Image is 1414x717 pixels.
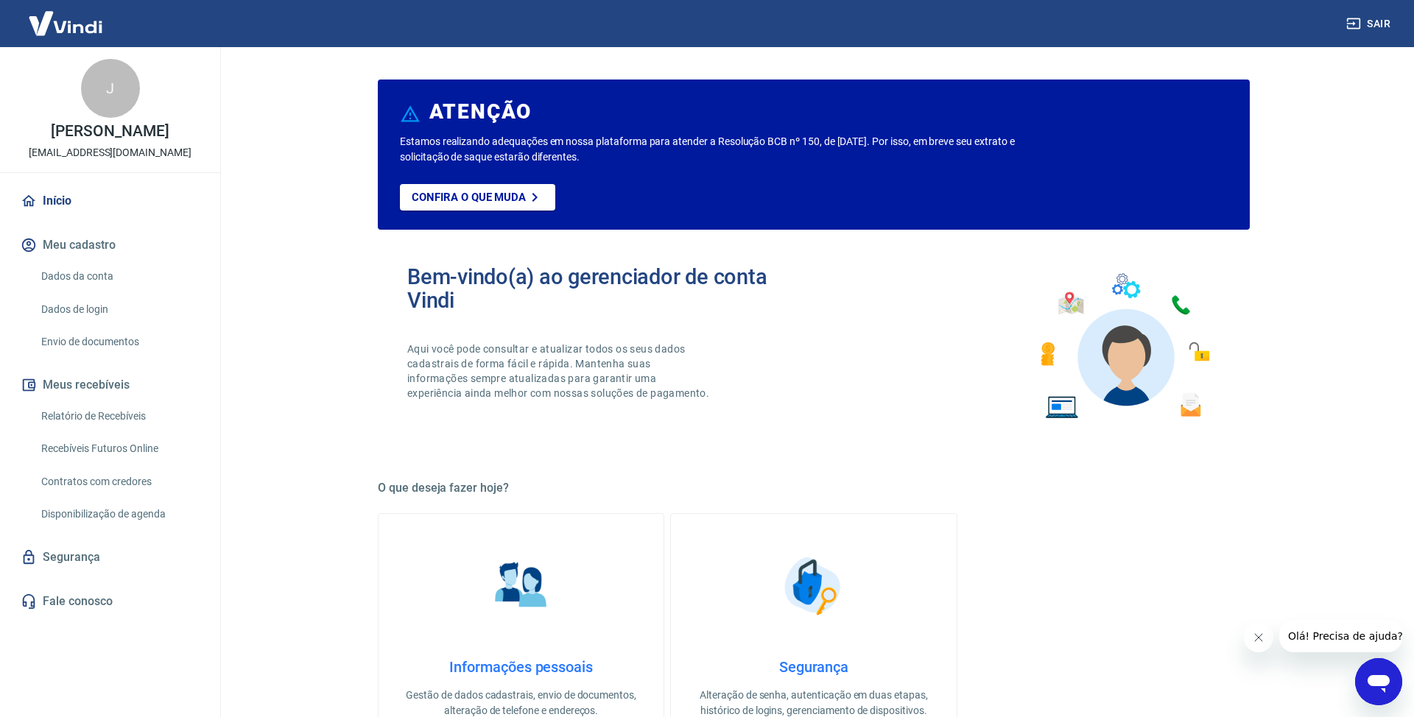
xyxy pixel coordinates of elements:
img: Informações pessoais [485,549,558,623]
a: Contratos com credores [35,467,203,497]
a: Confira o que muda [400,184,555,211]
a: Início [18,185,203,217]
p: Confira o que muda [412,191,526,204]
iframe: Mensagem da empresa [1279,620,1402,652]
p: [PERSON_NAME] [51,124,169,139]
a: Recebíveis Futuros Online [35,434,203,464]
a: Dados de login [35,294,203,325]
div: J [81,59,140,118]
p: [EMAIL_ADDRESS][DOMAIN_NAME] [29,145,191,160]
a: Envio de documentos [35,327,203,357]
img: Segurança [777,549,851,623]
a: Fale conosco [18,585,203,618]
button: Sair [1343,10,1396,38]
img: Vindi [18,1,113,46]
p: Estamos realizando adequações em nossa plataforma para atender a Resolução BCB nº 150, de [DATE].... [400,134,1062,165]
a: Dados da conta [35,261,203,292]
button: Meus recebíveis [18,369,203,401]
iframe: Botão para abrir a janela de mensagens [1355,658,1402,705]
h4: Segurança [694,658,932,676]
a: Disponibilização de agenda [35,499,203,529]
iframe: Fechar mensagem [1244,623,1273,652]
h5: O que deseja fazer hoje? [378,481,1250,495]
p: Aqui você pode consultar e atualizar todos os seus dados cadastrais de forma fácil e rápida. Mant... [407,342,712,400]
img: Imagem de um avatar masculino com diversos icones exemplificando as funcionalidades do gerenciado... [1027,265,1220,428]
a: Segurança [18,541,203,573]
h6: ATENÇÃO [429,105,532,119]
span: Olá! Precisa de ajuda? [9,10,124,22]
h2: Bem-vindo(a) ao gerenciador de conta Vindi [407,265,814,312]
h4: Informações pessoais [402,658,640,676]
a: Relatório de Recebíveis [35,401,203,431]
button: Meu cadastro [18,229,203,261]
